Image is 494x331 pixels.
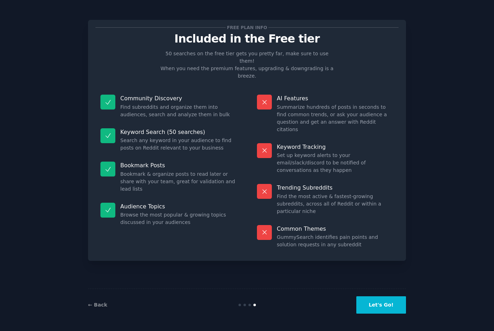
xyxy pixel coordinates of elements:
dd: GummySearch identifies pain points and solution requests in any subreddit [277,234,394,248]
p: Bookmark Posts [120,162,237,169]
dd: Bookmark & organize posts to read later or share with your team, great for validation and lead lists [120,170,237,193]
p: Keyword Search (50 searches) [120,128,237,136]
p: Audience Topics [120,203,237,210]
button: Let's Go! [356,296,406,314]
dd: Find the most active & fastest-growing subreddits, across all of Reddit or within a particular niche [277,193,394,215]
span: Free plan info [226,24,268,31]
p: Keyword Tracking [277,143,394,151]
p: Common Themes [277,225,394,232]
p: Trending Subreddits [277,184,394,191]
dd: Set up keyword alerts to your email/slack/discord to be notified of conversations as they happen [277,152,394,174]
p: Community Discovery [120,95,237,102]
p: Included in the Free tier [95,33,399,45]
p: AI Features [277,95,394,102]
p: 50 searches on the free tier gets you pretty far, make sure to use them! When you need the premiu... [158,50,336,80]
dd: Find subreddits and organize them into audiences, search and analyze them in bulk [120,103,237,118]
dd: Browse the most popular & growing topics discussed in your audiences [120,211,237,226]
dd: Summarize hundreds of posts in seconds to find common trends, or ask your audience a question and... [277,103,394,133]
dd: Search any keyword in your audience to find posts on Reddit relevant to your business [120,137,237,152]
a: ← Back [88,302,107,308]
